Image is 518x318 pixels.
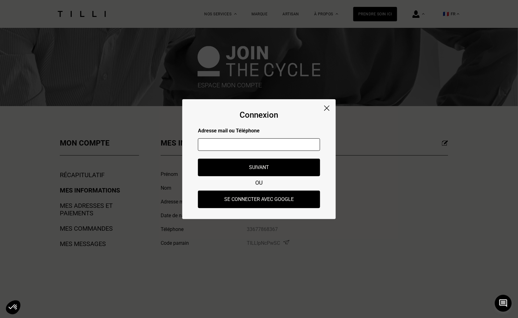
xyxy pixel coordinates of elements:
[198,159,320,176] button: Suivant
[240,110,278,120] div: Connexion
[198,191,320,208] button: Se connecter avec Google
[255,179,263,186] span: OU
[198,128,320,134] p: Adresse mail ou Téléphone
[324,105,329,111] img: close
